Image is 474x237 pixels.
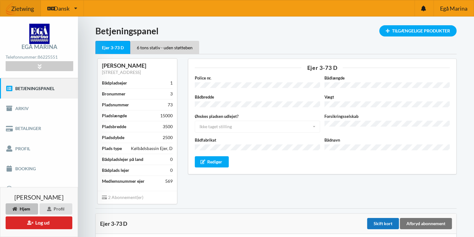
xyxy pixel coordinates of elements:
[102,123,126,130] div: Pladsbredde
[102,178,145,184] div: Medlemsnummer ejer
[195,137,320,143] label: Bådfabrikat
[170,156,173,162] div: 0
[95,41,130,54] div: Ejer 3-73 D
[6,216,72,229] button: Log ud
[95,25,457,36] h1: Betjeningspanel
[400,218,452,229] div: Afbryd abonnement
[324,94,450,100] label: Vægt
[40,203,72,215] div: Profil
[54,6,69,11] span: Dansk
[22,44,57,50] div: Egå Marina
[170,167,173,173] div: 0
[102,80,127,86] div: Bådpladsejer
[163,134,173,141] div: 2500
[324,137,450,143] label: Bådnavn
[130,41,199,54] div: 6 tons stativ - uden støtteben
[102,70,141,75] a: [STREET_ADDRESS]
[195,75,320,81] label: Police nr.
[102,145,122,152] div: Plads type
[160,113,173,119] div: 15000
[6,203,38,215] div: Hjem
[170,80,173,86] div: 1
[324,75,450,81] label: Bådlængde
[102,156,143,162] div: Bådpladslejer på land
[165,178,173,184] div: 569
[29,24,50,44] img: logo
[100,220,366,227] div: Ejer 3-73 D
[14,194,64,200] span: [PERSON_NAME]
[324,113,450,119] label: Forsikringsselskab
[102,195,143,200] span: 2 Abonnement(er)
[379,25,457,36] div: Tilgængelige Produkter
[170,91,173,97] div: 3
[195,113,320,119] label: Ønskes pladsen udlejet?
[195,156,229,167] div: Rediger
[163,123,173,130] div: 3500
[102,113,127,119] div: Pladslængde
[102,167,129,173] div: Bådplads lejer
[38,54,58,60] strong: 86225551
[195,94,320,100] label: Bådbredde
[6,53,73,61] div: Telefonnummer:
[131,145,173,152] div: Kølbådsbassin Ejer, D
[168,102,173,108] div: 73
[102,91,126,97] div: Bronummer
[440,6,467,11] span: Egå Marina
[367,218,399,229] div: Skift kort
[102,102,129,108] div: Pladsnummer
[195,65,450,70] div: Ejer 3-73 D
[102,62,173,69] div: [PERSON_NAME]
[102,134,124,141] div: Pladsdybde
